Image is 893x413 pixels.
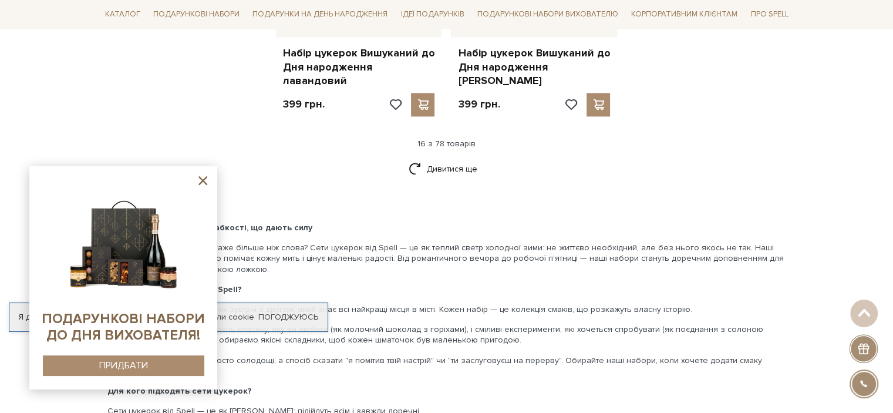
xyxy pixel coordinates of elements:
[107,223,312,233] b: Сети цукерок від Spell: слабкості, що дають силу
[626,5,742,25] a: Корпоративним клієнтам
[458,46,610,88] a: Набір цукерок Вишуканий до Дня народження [PERSON_NAME]
[107,386,252,396] b: Для кого підходять сети цукерок?
[107,324,786,345] p: Наші шоколадні сети включають класику, яку ви любите (як молочний шоколад з горіхами), і сміливі ...
[283,98,325,111] p: 399 грн.
[96,139,798,149] div: 16 з 78 товарів
[9,312,328,323] div: Я дозволяю [DOMAIN_NAME] використовувати
[107,304,786,315] p: Сети цукерок від Spell — це як зустріч з другом, який знає всі найкращі місця в місті. Кожен набі...
[746,6,793,24] a: Про Spell
[458,98,500,111] p: 399 грн.
[107,355,786,377] p: [PERSON_NAME] — це не просто солодощі, а спосіб сказати "я помітив твій настрій" чи "ти заслугову...
[258,312,318,323] a: Погоджуюсь
[248,6,392,24] a: Подарунки на День народження
[149,6,244,24] a: Подарункові набори
[100,6,145,24] a: Каталог
[396,6,469,24] a: Ідеї подарунків
[283,46,435,88] a: Набір цукерок Вишуканий до Дня народження лавандовий
[107,243,786,275] p: Шукаєте подарунок, який скаже більше ніж слова? Сети цукерок від Spell — це як теплий светр холод...
[473,5,623,25] a: Подарункові набори вихователю
[201,312,254,322] a: файли cookie
[409,159,485,179] a: Дивитися ще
